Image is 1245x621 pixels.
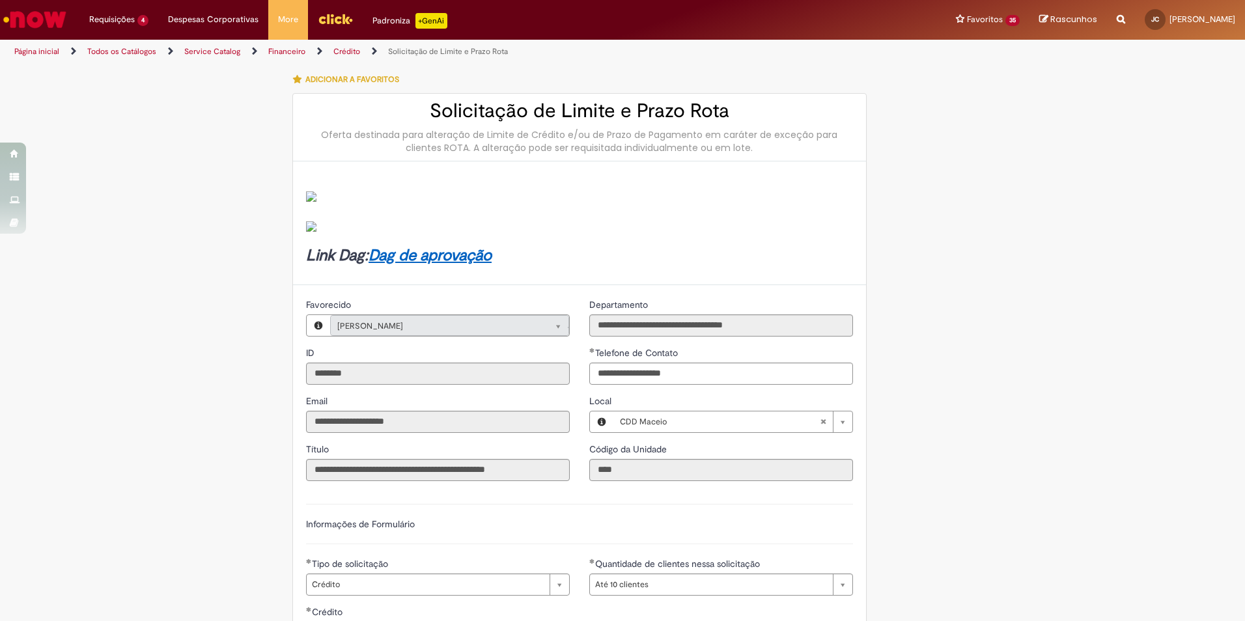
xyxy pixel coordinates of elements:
[589,559,595,564] span: Obrigatório Preenchido
[87,46,156,57] a: Todos os Catálogos
[306,363,570,385] input: ID
[1151,15,1159,23] span: JC
[278,13,298,26] span: More
[595,558,762,570] span: Quantidade de clientes nessa solicitação
[372,13,447,29] div: Padroniza
[10,40,820,64] ul: Trilhas de página
[1050,13,1097,25] span: Rascunhos
[589,459,853,481] input: Código da Unidade
[388,46,508,57] a: Solicitação de Limite e Prazo Rota
[589,363,853,385] input: Telefone de Contato
[589,443,669,455] span: Somente leitura - Código da Unidade
[307,315,330,336] button: Favorecido, Visualizar este registro Juan Gabriel Franca Canon
[306,411,570,433] input: Email
[333,46,360,57] a: Crédito
[330,315,569,336] a: [PERSON_NAME]Limpar campo Favorecido
[306,128,853,154] div: Oferta destinada para alteração de Limite de Crédito e/ou de Prazo de Pagamento em caráter de exc...
[306,459,570,481] input: Título
[613,411,852,432] a: CDD MaceioLimpar campo Local
[1005,15,1020,26] span: 35
[415,13,447,29] p: +GenAi
[589,298,650,311] label: Somente leitura - Departamento
[312,574,543,595] span: Crédito
[137,15,148,26] span: 4
[305,74,399,85] span: Adicionar a Favoritos
[589,299,650,310] span: Somente leitura - Departamento
[306,395,330,407] span: Somente leitura - Email
[306,394,330,407] label: Somente leitura - Email
[312,558,391,570] span: Tipo de solicitação
[14,46,59,57] a: Página inicial
[337,316,536,337] span: [PERSON_NAME]
[306,221,316,232] img: sys_attachment.do
[595,574,826,595] span: Até 10 clientes
[89,13,135,26] span: Requisições
[306,346,317,359] label: Somente leitura - ID
[620,411,820,432] span: CDD Maceio
[589,395,614,407] span: Local
[967,13,1003,26] span: Favoritos
[292,66,406,93] button: Adicionar a Favoritos
[306,607,312,612] span: Obrigatório Preenchido
[590,411,613,432] button: Local, Visualizar este registro CDD Maceio
[1,7,68,33] img: ServiceNow
[589,314,853,337] input: Departamento
[168,13,259,26] span: Despesas Corporativas
[595,347,680,359] span: Telefone de Contato
[589,443,669,456] label: Somente leitura - Código da Unidade
[306,191,316,202] img: sys_attachment.do
[312,606,345,618] span: Crédito
[306,245,492,266] strong: Link Dag:
[306,559,312,564] span: Obrigatório Preenchido
[306,347,317,359] span: Somente leitura - ID
[306,443,331,455] span: Somente leitura - Título
[813,411,833,432] abbr: Limpar campo Local
[369,245,492,266] a: Dag de aprovação
[1169,14,1235,25] span: [PERSON_NAME]
[306,299,354,310] span: Somente leitura - Favorecido
[306,100,853,122] h2: Solicitação de Limite e Prazo Rota
[589,348,595,353] span: Obrigatório Preenchido
[268,46,305,57] a: Financeiro
[184,46,240,57] a: Service Catalog
[1039,14,1097,26] a: Rascunhos
[318,9,353,29] img: click_logo_yellow_360x200.png
[306,443,331,456] label: Somente leitura - Título
[306,518,415,530] label: Informações de Formulário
